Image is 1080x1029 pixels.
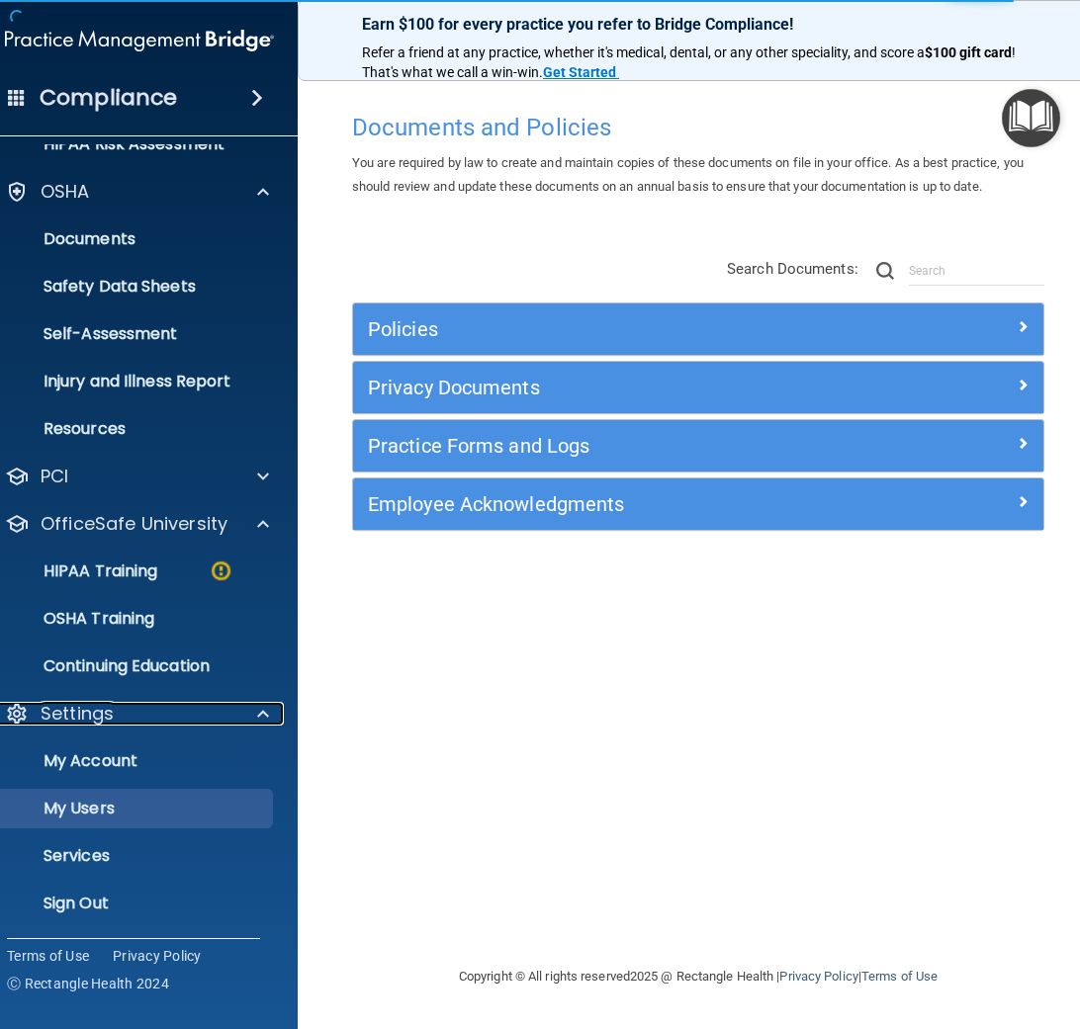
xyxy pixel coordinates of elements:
[925,44,1012,60] strong: $100 gift card
[1002,89,1060,147] button: Open Resource Center
[861,969,938,984] a: Terms of Use
[209,558,233,583] img: warning-circle.0cc9ac19.png
[368,430,1029,462] a: Practice Forms and Logs
[41,180,90,204] p: OSHA
[5,702,269,726] a: Settings
[41,512,227,536] p: OfficeSafe University
[362,44,1019,80] span: ! That's what we call a win-win.
[362,44,925,60] span: Refer a friend at any practice, whether it's medical, dental, or any other speciality, and score a
[368,318,856,340] h5: Policies
[368,488,1029,520] a: Employee Acknowledgments
[362,15,1035,34] p: Earn $100 for every practice you refer to Bridge Compliance!
[368,313,1029,345] a: Policies
[113,946,202,966] a: Privacy Policy
[7,946,89,966] a: Terms of Use
[909,256,1044,286] input: Search
[543,64,616,80] strong: Get Started
[779,969,857,984] a: Privacy Policy
[368,493,856,515] h5: Employee Acknowledgments
[368,372,1029,403] a: Privacy Documents
[352,115,1044,140] h4: Documents and Policies
[5,512,269,536] a: OfficeSafe University
[543,64,619,80] a: Get Started
[876,262,894,280] img: ic-search.3b580494.png
[727,260,858,278] span: Search Documents:
[5,465,269,488] a: PCI
[5,180,269,204] a: OSHA
[40,84,177,112] h4: Compliance
[352,155,1024,194] span: You are required by law to create and maintain copies of these documents on file in your office. ...
[368,435,856,457] h5: Practice Forms and Logs
[337,945,1059,1008] div: Copyright © All rights reserved 2025 @ Rectangle Health | |
[41,465,68,488] p: PCI
[41,702,114,726] p: Settings
[7,974,169,993] span: Ⓒ Rectangle Health 2024
[5,21,274,60] img: PMB logo
[368,377,856,398] h5: Privacy Documents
